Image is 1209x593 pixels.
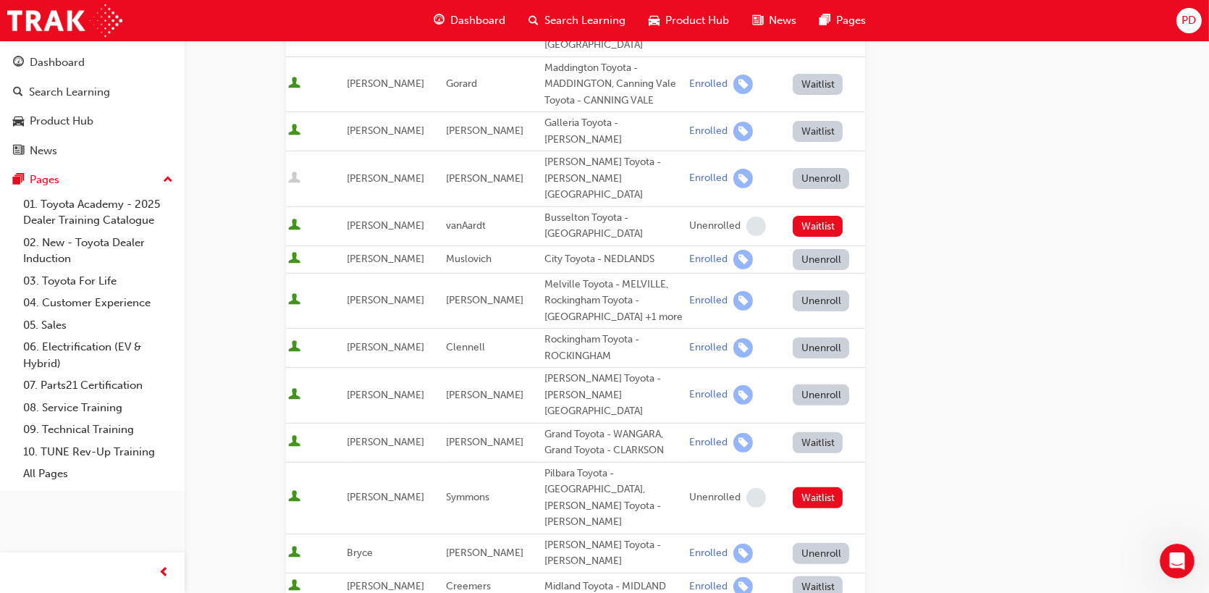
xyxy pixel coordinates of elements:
span: User is active [289,77,301,91]
span: learningRecordVerb_ENROLL-icon [733,385,753,405]
div: Busselton Toyota - [GEOGRAPHIC_DATA] [544,210,683,243]
span: [PERSON_NAME] [347,491,424,503]
div: [PERSON_NAME] Toyota - [PERSON_NAME] [544,537,683,570]
div: Galleria Toyota - [PERSON_NAME] [544,115,683,148]
span: learningRecordVerb_NONE-icon [746,216,766,236]
button: Unenroll [793,337,849,358]
span: Pages [836,12,866,29]
span: [PERSON_NAME] [347,172,424,185]
span: User is active [289,490,301,505]
span: [PERSON_NAME] [446,547,523,559]
span: vanAardt [446,219,486,232]
span: learningRecordVerb_ENROLL-icon [733,338,753,358]
span: News [769,12,796,29]
a: guage-iconDashboard [422,6,517,35]
div: Pilbara Toyota - [GEOGRAPHIC_DATA], [PERSON_NAME] Toyota - [PERSON_NAME] [544,466,683,531]
div: City Toyota - NEDLANDS [544,251,683,268]
span: [PERSON_NAME] [446,294,523,306]
span: Clennell [446,341,485,353]
div: [PERSON_NAME] Toyota - [PERSON_NAME][GEOGRAPHIC_DATA] [544,371,683,420]
span: car-icon [649,12,660,30]
span: guage-icon [13,56,24,70]
a: Search Learning [6,79,179,106]
div: Enrolled [689,172,728,185]
a: 09. Technical Training [17,419,179,441]
button: Unenroll [793,249,849,270]
span: [PERSON_NAME] [446,389,523,401]
span: [PERSON_NAME] [446,125,523,137]
a: 01. Toyota Academy - 2025 Dealer Training Catalogue [17,193,179,232]
button: Unenroll [793,168,849,189]
span: pages-icon [13,174,24,187]
span: Gorard [446,77,477,90]
span: learningRecordVerb_NONE-icon [746,488,766,508]
iframe: Intercom live chat [1160,544,1195,579]
span: news-icon [752,12,763,30]
a: pages-iconPages [808,6,877,35]
span: search-icon [528,12,539,30]
button: Waitlist [793,487,843,508]
span: learningRecordVerb_ENROLL-icon [733,291,753,311]
div: News [30,143,57,159]
span: User is active [289,435,301,450]
div: Dashboard [30,54,85,71]
a: All Pages [17,463,179,485]
span: [PERSON_NAME] [347,77,424,90]
div: Melville Toyota - MELVILLE, Rockingham Toyota - [GEOGRAPHIC_DATA] +1 more [544,277,683,326]
a: 06. Electrification (EV & Hybrid) [17,336,179,374]
span: User is active [289,219,301,233]
button: Pages [6,167,179,193]
span: Search Learning [544,12,625,29]
span: Muslovich [446,253,492,265]
div: Enrolled [689,253,728,266]
span: User is active [289,340,301,355]
a: 04. Customer Experience [17,292,179,314]
span: [PERSON_NAME] [347,125,424,137]
span: Creemers [446,580,491,592]
button: Waitlist [793,432,843,453]
span: [PERSON_NAME] [446,436,523,448]
a: search-iconSearch Learning [517,6,637,35]
button: PD [1176,8,1202,33]
div: Enrolled [689,436,728,450]
div: Grand Toyota - WANGARA, Grand Toyota - CLARKSON [544,426,683,459]
span: Dashboard [450,12,505,29]
span: User is active [289,546,301,560]
a: 07. Parts21 Certification [17,374,179,397]
button: DashboardSearch LearningProduct HubNews [6,46,179,167]
div: Rockingham Toyota - ROCKINGHAM [544,332,683,364]
span: Bryce [347,547,373,559]
a: Dashboard [6,49,179,76]
span: up-icon [163,171,173,190]
a: 08. Service Training [17,397,179,419]
span: learningRecordVerb_ENROLL-icon [733,433,753,453]
div: Product Hub [30,113,93,130]
a: Trak [7,4,122,37]
div: Maddington Toyota - MADDINGTON, Canning Vale Toyota - CANNING VALE [544,60,683,109]
button: Unenroll [793,290,849,311]
span: Product Hub [665,12,729,29]
span: User is active [289,293,301,308]
div: Enrolled [689,125,728,138]
span: car-icon [13,115,24,128]
div: Enrolled [689,341,728,355]
span: User is active [289,388,301,403]
span: learningRecordVerb_ENROLL-icon [733,544,753,563]
a: Product Hub [6,108,179,135]
a: News [6,138,179,164]
span: learningRecordVerb_ENROLL-icon [733,122,753,141]
a: 10. TUNE Rev-Up Training [17,441,179,463]
span: PD [1181,12,1196,29]
span: User is active [289,124,301,138]
div: Pages [30,172,59,188]
span: [PERSON_NAME] [347,341,424,353]
span: Symmons [446,491,489,503]
span: User is inactive [289,172,301,186]
span: [PERSON_NAME] [347,253,424,265]
div: Enrolled [689,77,728,91]
div: Unenrolled [689,219,741,233]
span: [PERSON_NAME] [347,219,424,232]
span: learningRecordVerb_ENROLL-icon [733,75,753,94]
button: Unenroll [793,384,849,405]
span: [PERSON_NAME] [347,294,424,306]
